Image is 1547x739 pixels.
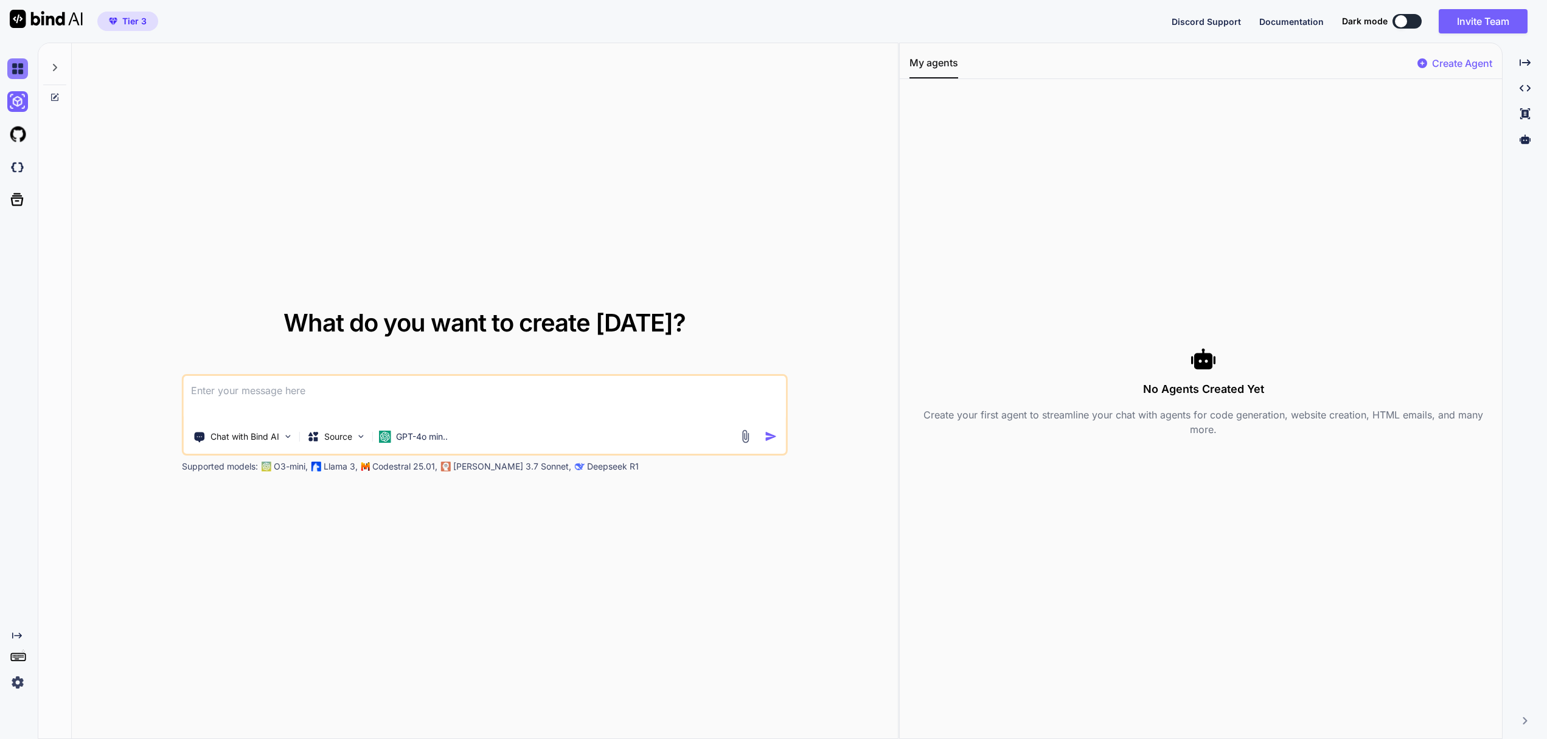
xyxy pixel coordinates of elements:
[1342,15,1388,27] span: Dark mode
[765,430,777,443] img: icon
[739,429,753,443] img: attachment
[274,460,308,473] p: O3-mini,
[109,18,117,25] img: premium
[909,408,1497,437] p: Create your first agent to streamline your chat with agents for code generation, website creation...
[283,431,293,442] img: Pick Tools
[453,460,571,473] p: [PERSON_NAME] 3.7 Sonnet,
[909,381,1497,398] h3: No Agents Created Yet
[97,12,158,31] button: premiumTier 3
[1172,16,1241,27] span: Discord Support
[7,672,28,693] img: settings
[262,462,271,471] img: GPT-4
[372,460,437,473] p: Codestral 25.01,
[324,431,352,443] p: Source
[1172,15,1241,28] button: Discord Support
[356,431,366,442] img: Pick Models
[7,91,28,112] img: ai-studio
[587,460,639,473] p: Deepseek R1
[379,431,391,443] img: GPT-4o mini
[122,15,147,27] span: Tier 3
[396,431,448,443] p: GPT-4o min..
[182,460,258,473] p: Supported models:
[7,157,28,178] img: darkCloudIdeIcon
[1432,56,1492,71] p: Create Agent
[210,431,279,443] p: Chat with Bind AI
[7,124,28,145] img: githubLight
[283,308,686,338] span: What do you want to create [DATE]?
[1439,9,1528,33] button: Invite Team
[10,10,83,28] img: Bind AI
[441,462,451,471] img: claude
[324,460,358,473] p: Llama 3,
[7,58,28,79] img: chat
[311,462,321,471] img: Llama2
[575,462,585,471] img: claude
[909,55,958,78] button: My agents
[1259,16,1324,27] span: Documentation
[1259,15,1324,28] button: Documentation
[361,462,370,471] img: Mistral-AI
